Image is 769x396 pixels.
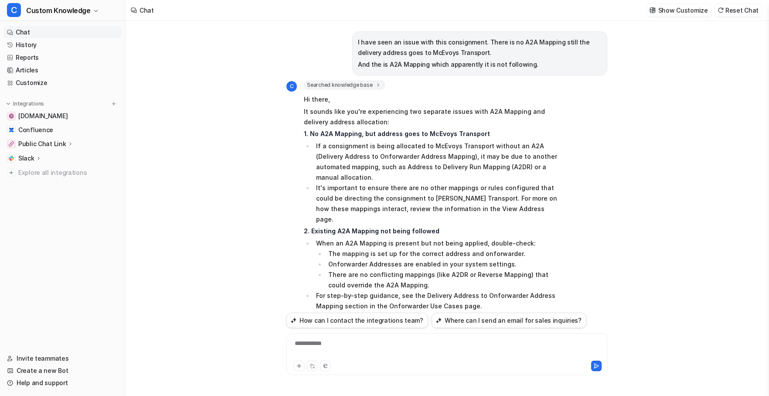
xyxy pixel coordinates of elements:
[7,168,16,177] img: explore all integrations
[9,127,14,133] img: Confluence
[658,6,708,15] p: Show Customize
[9,141,14,147] img: Public Chat Link
[18,166,118,180] span: Explore all integrations
[286,81,297,92] span: C
[358,59,602,70] p: And the is A2A Mapping which apparently it is not following.
[286,313,428,328] button: How can I contact the integrations team?
[3,26,122,38] a: Chat
[18,112,68,120] span: [DOMAIN_NAME]
[140,6,154,15] div: Chat
[13,100,44,107] p: Integrations
[18,154,34,163] p: Slack
[3,64,122,76] a: Articles
[304,106,559,127] p: It sounds like you're experiencing two separate issues with A2A Mapping and delivery address allo...
[5,101,11,107] img: expand menu
[313,141,559,183] li: If a consignment is being allocated to McEvoys Transport without an A2A (Delivery Address to Onfo...
[313,238,559,290] li: When an A2A Mapping is present but not being applied, double-check:
[3,167,122,179] a: Explore all integrations
[326,259,559,270] li: Onforwarder Addresses are enabled in your system settings.
[3,39,122,51] a: History
[304,94,559,105] p: Hi there,
[3,365,122,377] a: Create a new Bot
[9,113,14,119] img: help.cartoncloud.com
[358,37,602,58] p: I have seen an issue with this consignment. There is no A2A Mapping still the delivery address go...
[7,3,21,17] span: C
[3,377,122,389] a: Help and support
[718,7,724,14] img: reset
[304,81,384,89] span: Searched knowledge base
[647,4,711,17] button: Show Customize
[3,124,122,136] a: ConfluenceConfluence
[313,290,559,311] li: For step-by-step guidance, see the Delivery Address to Onforwarder Address Mapping section in the...
[3,352,122,365] a: Invite teammates
[9,156,14,161] img: Slack
[432,313,586,328] button: Where can I send an email for sales inquiries?
[3,110,122,122] a: help.cartoncloud.com[DOMAIN_NAME]
[3,99,47,108] button: Integrations
[313,183,559,225] li: It's important to ensure there are no other mappings or rules configured that could be directing ...
[650,7,656,14] img: customize
[326,249,559,259] li: The mapping is set up for the correct address and onforwarder.
[26,4,91,17] span: Custom Knowledge
[326,270,559,290] li: There are no conflicting mappings (like A2DR or Reverse Mapping) that could override the A2A Mapp...
[3,51,122,64] a: Reports
[18,140,66,148] p: Public Chat Link
[304,130,490,137] strong: 1. No A2A Mapping, but address goes to McEvoys Transport
[3,77,122,89] a: Customize
[715,4,762,17] button: Reset Chat
[304,227,439,235] strong: 2. Existing A2A Mapping not being followed
[18,126,53,134] span: Confluence
[111,101,117,107] img: menu_add.svg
